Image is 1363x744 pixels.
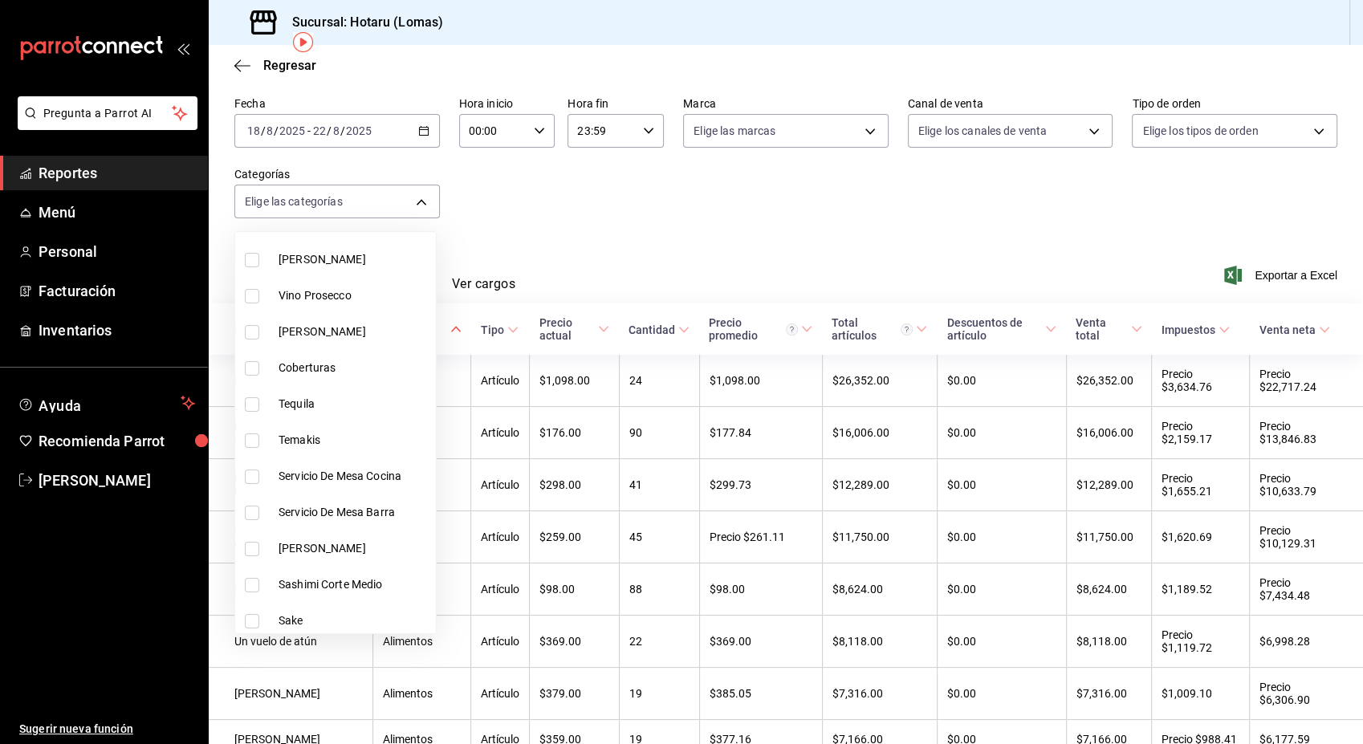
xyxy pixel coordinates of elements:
[279,360,429,376] span: Coberturas
[293,32,313,52] img: Marcador de información sobre herramientas
[279,251,429,268] span: [PERSON_NAME]
[279,432,429,449] span: Temakis
[279,468,429,485] span: Servicio De Mesa Cocina
[279,287,429,304] span: Vino Prosecco
[279,396,429,413] span: Tequila
[279,612,429,629] span: Sake
[279,323,429,340] span: [PERSON_NAME]
[279,576,429,593] span: Sashimi Corte Medio
[279,504,429,521] span: Servicio De Mesa Barra
[279,540,429,557] span: [PERSON_NAME]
